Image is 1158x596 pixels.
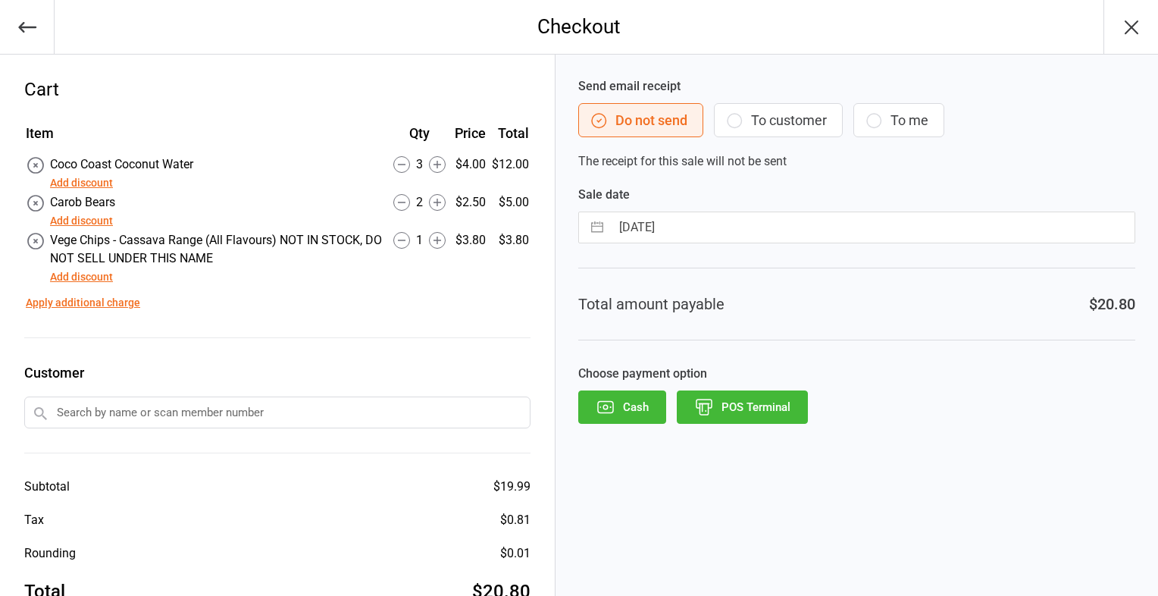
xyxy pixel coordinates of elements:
[455,231,486,249] div: $3.80
[50,213,113,229] button: Add discount
[578,77,1135,96] label: Send email receipt
[853,103,944,137] button: To me
[455,155,486,174] div: $4.00
[493,478,530,496] div: $19.99
[50,157,193,171] span: Coco Coast Coconut Water
[24,362,530,383] label: Customer
[50,195,115,209] span: Carob Bears
[24,76,530,103] div: Cart
[24,478,70,496] div: Subtotal
[714,103,843,137] button: To customer
[578,186,1135,204] label: Sale date
[385,231,453,249] div: 1
[500,511,530,529] div: $0.81
[1089,293,1135,315] div: $20.80
[50,269,113,285] button: Add discount
[492,155,529,192] td: $12.00
[578,365,1135,383] label: Choose payment option
[492,231,529,286] td: $3.80
[50,233,382,265] span: Vege Chips - Cassava Range (All Flavours) NOT IN STOCK, DO NOT SELL UNDER THIS NAME
[24,511,44,529] div: Tax
[455,123,486,143] div: Price
[492,123,529,154] th: Total
[500,544,530,563] div: $0.01
[578,293,725,315] div: Total amount payable
[578,391,666,424] button: Cash
[50,175,113,191] button: Add discount
[26,295,140,311] button: Apply additional charge
[677,391,808,424] button: POS Terminal
[24,544,76,563] div: Rounding
[385,123,453,154] th: Qty
[24,397,530,428] input: Search by name or scan member number
[492,193,529,230] td: $5.00
[385,155,453,174] div: 3
[578,77,1135,171] div: The receipt for this sale will not be sent
[578,103,703,137] button: Do not send
[26,123,383,154] th: Item
[385,193,453,212] div: 2
[455,193,486,212] div: $2.50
